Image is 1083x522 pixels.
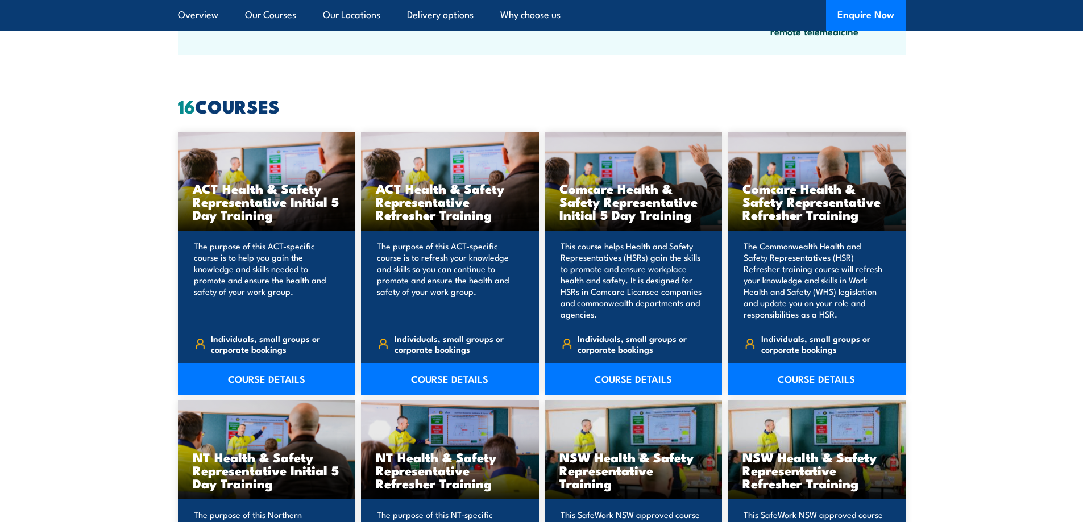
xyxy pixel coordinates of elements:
span: Individuals, small groups or corporate bookings [761,333,886,354]
span: Individuals, small groups or corporate bookings [211,333,336,354]
a: COURSE DETAILS [545,363,723,395]
span: Individuals, small groups or corporate bookings [578,333,703,354]
strong: 16 [178,91,195,120]
h3: ACT Health & Safety Representative Refresher Training [376,182,524,221]
p: The purpose of this ACT-specific course is to refresh your knowledge and skills so you can contin... [377,240,520,320]
a: COURSE DETAILS [728,363,906,395]
a: COURSE DETAILS [361,363,539,395]
h3: ACT Health & Safety Representative Initial 5 Day Training [193,182,341,221]
h3: NT Health & Safety Representative Initial 5 Day Training [193,450,341,490]
h3: NSW Health & Safety Representative Refresher Training [742,450,891,490]
h3: Comcare Health & Safety Representative Refresher Training [742,182,891,221]
a: COURSE DETAILS [178,363,356,395]
p: The purpose of this ACT-specific course is to help you gain the knowledge and skills needed to pr... [194,240,337,320]
h3: Comcare Health & Safety Representative Initial 5 Day Training [559,182,708,221]
h3: NT Health & Safety Representative Refresher Training [376,450,524,490]
h3: NSW Health & Safety Representative Training [559,450,708,490]
h2: COURSES [178,98,906,114]
span: Individuals, small groups or corporate bookings [395,333,520,354]
p: The Commonwealth Health and Safety Representatives (HSR) Refresher training course will refresh y... [744,240,886,320]
p: This course helps Health and Safety Representatives (HSRs) gain the skills to promote and ensure ... [561,240,703,320]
